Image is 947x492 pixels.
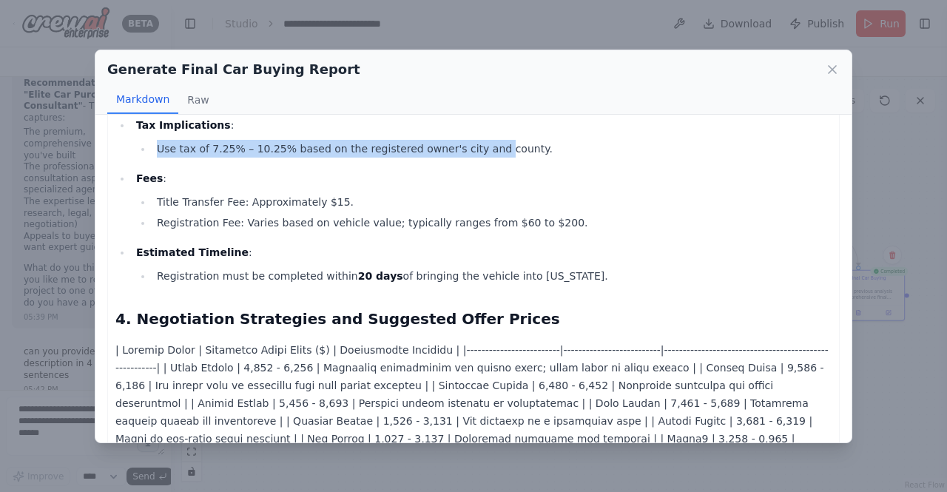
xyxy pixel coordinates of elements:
[152,193,832,211] li: Title Transfer Fee: Approximately $15.
[107,86,178,114] button: Markdown
[152,214,832,232] li: Registration Fee: Varies based on vehicle value; typically ranges from $60 to $200.
[136,119,231,131] strong: Tax Implications
[136,116,832,134] p: :
[358,270,403,282] strong: 20 days
[107,59,360,80] h2: Generate Final Car Buying Report
[136,169,832,187] p: :
[115,341,832,465] p: | Loremip Dolor | Sitametco Adipi Elits ($) | Doeiusmodte Incididu | |-------------------------|-...
[115,309,832,329] h2: 4. Negotiation Strategies and Suggested Offer Prices
[136,246,249,258] strong: Estimated Timeline
[136,172,163,184] strong: Fees
[152,140,832,158] li: Use tax of 7.25% – 10.25% based on the registered owner's city and county.
[178,86,218,114] button: Raw
[136,243,832,261] p: :
[152,267,832,285] li: Registration must be completed within of bringing the vehicle into [US_STATE].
